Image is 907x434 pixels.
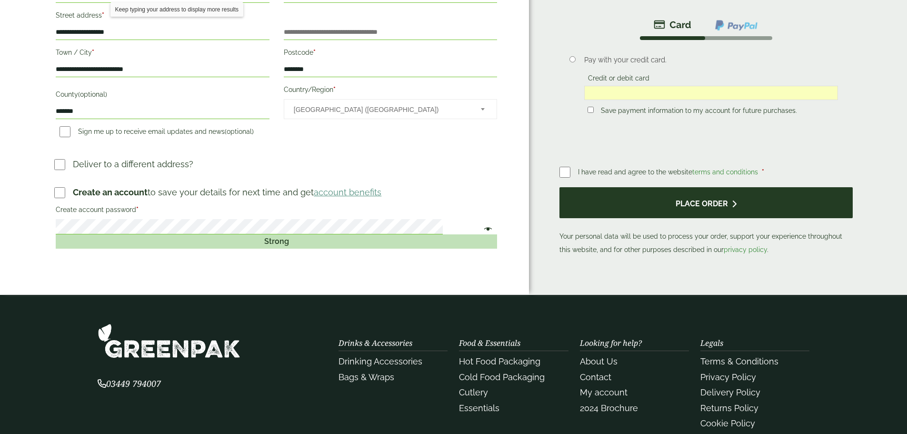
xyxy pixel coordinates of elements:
span: (optional) [78,91,107,98]
label: Save payment information to my account for future purchases. [597,107,801,117]
img: ppcp-gateway.png [714,19,758,31]
a: account benefits [314,187,381,197]
strong: Create an account [73,187,148,197]
p: to save your details for next time and get [73,186,381,199]
a: Drinking Accessories [339,356,422,366]
a: Delivery Policy [700,387,760,397]
a: 2024 Brochure [580,403,638,413]
a: Cookie Policy [700,418,755,428]
a: privacy policy [724,246,767,253]
abbr: required [762,168,764,176]
a: 03449 794007 [98,380,161,389]
a: My account [580,387,628,397]
label: Country/Region [284,83,497,99]
img: stripe.png [654,19,691,30]
a: Cold Food Packaging [459,372,545,382]
label: County [56,88,269,104]
p: Pay with your credit card. [584,55,838,65]
img: GreenPak Supplies [98,323,240,358]
label: Town / City [56,46,269,62]
abbr: required [92,49,94,56]
p: Deliver to a different address? [73,158,193,171]
button: Place order [559,187,852,218]
input: Sign me up to receive email updates and news(optional) [60,126,70,137]
a: Bags & Wraps [339,372,394,382]
a: terms and conditions [692,168,758,176]
a: Hot Food Packaging [459,356,540,366]
label: Postcode [284,46,497,62]
abbr: required [102,11,104,19]
label: Create account password [56,203,497,219]
div: Strong [56,234,497,249]
span: United Kingdom (UK) [294,100,468,120]
a: Contact [580,372,611,382]
a: Privacy Policy [700,372,756,382]
p: Your personal data will be used to process your order, support your experience throughout this we... [559,187,852,256]
a: Returns Policy [700,403,758,413]
label: Credit or debit card [584,74,653,85]
a: Essentials [459,403,499,413]
span: 03449 794007 [98,378,161,389]
span: (optional) [225,128,254,135]
abbr: required [333,86,336,93]
iframe: Secure card payment input frame [587,89,835,97]
label: Sign me up to receive email updates and news [56,128,258,138]
abbr: required [313,49,316,56]
abbr: required [136,206,139,213]
span: I have read and agree to the website [578,168,760,176]
a: Terms & Conditions [700,356,778,366]
span: Country/Region [284,99,497,119]
a: About Us [580,356,618,366]
a: Cutlery [459,387,488,397]
div: Keep typing your address to display more results [110,2,243,17]
label: Street address [56,9,269,25]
